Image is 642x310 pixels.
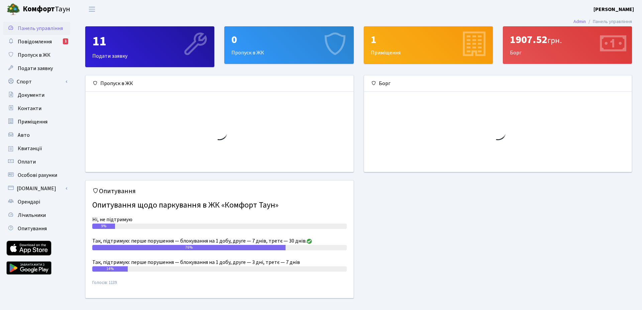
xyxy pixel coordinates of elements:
[364,27,493,63] div: Приміщення
[3,62,70,75] a: Подати заявку
[225,27,353,63] div: Пропуск в ЖК
[18,91,44,99] span: Документи
[18,198,40,206] span: Орендарі
[18,225,47,232] span: Опитування
[224,26,353,64] a: 0Пропуск в ЖК
[86,75,353,92] div: Пропуск в ЖК
[92,187,347,195] h5: Опитування
[364,26,493,64] a: 1Приміщення
[3,88,70,102] a: Документи
[23,4,70,15] span: Таун
[3,75,70,88] a: Спорт
[18,51,50,59] span: Пропуск в ЖК
[18,105,41,112] span: Контакти
[86,27,214,67] div: Подати заявку
[371,33,486,46] div: 1
[92,216,347,224] div: Ні, не підтримую
[3,35,70,48] a: Повідомлення1
[18,25,63,32] span: Панель управління
[3,48,70,62] a: Пропуск в ЖК
[18,38,52,45] span: Повідомлення
[84,4,100,15] button: Переключити навігацію
[594,5,634,13] a: [PERSON_NAME]
[3,182,70,195] a: [DOMAIN_NAME]
[547,35,562,46] span: грн.
[92,258,347,266] div: Так, підтримую: перше порушення — блокування на 1 добу, друге — 3 дні, третє — 7 днів
[92,245,286,250] div: 76%
[92,33,207,49] div: 11
[18,212,46,219] span: Лічильники
[3,209,70,222] a: Лічильники
[18,145,42,152] span: Квитанції
[594,6,634,13] b: [PERSON_NAME]
[18,172,57,179] span: Особові рахунки
[85,26,214,67] a: 11Подати заявку
[3,142,70,155] a: Квитанції
[18,131,30,139] span: Авто
[3,102,70,115] a: Контакти
[18,118,47,125] span: Приміщення
[3,222,70,235] a: Опитування
[7,3,20,16] img: logo.png
[92,266,128,272] div: 14%
[510,33,625,46] div: 1907.52
[3,195,70,209] a: Орендарі
[231,33,346,46] div: 0
[92,198,347,213] h4: Опитування щодо паркування в ЖК «Комфорт Таун»
[92,280,347,291] small: Голосів: 1139
[92,237,347,245] div: Так, підтримую: перше порушення — блокування на 1 добу, друге — 7 днів, третє — 30 днів.
[3,115,70,128] a: Приміщення
[92,224,115,229] div: 9%
[18,65,53,72] span: Подати заявку
[503,27,632,63] div: Борг
[23,4,55,14] b: Комфорт
[563,15,642,29] nav: breadcrumb
[3,155,70,169] a: Оплати
[364,75,632,92] div: Борг
[586,18,632,25] li: Панель управління
[3,128,70,142] a: Авто
[63,38,68,44] div: 1
[18,158,36,166] span: Оплати
[3,22,70,35] a: Панель управління
[3,169,70,182] a: Особові рахунки
[573,18,586,25] a: Admin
